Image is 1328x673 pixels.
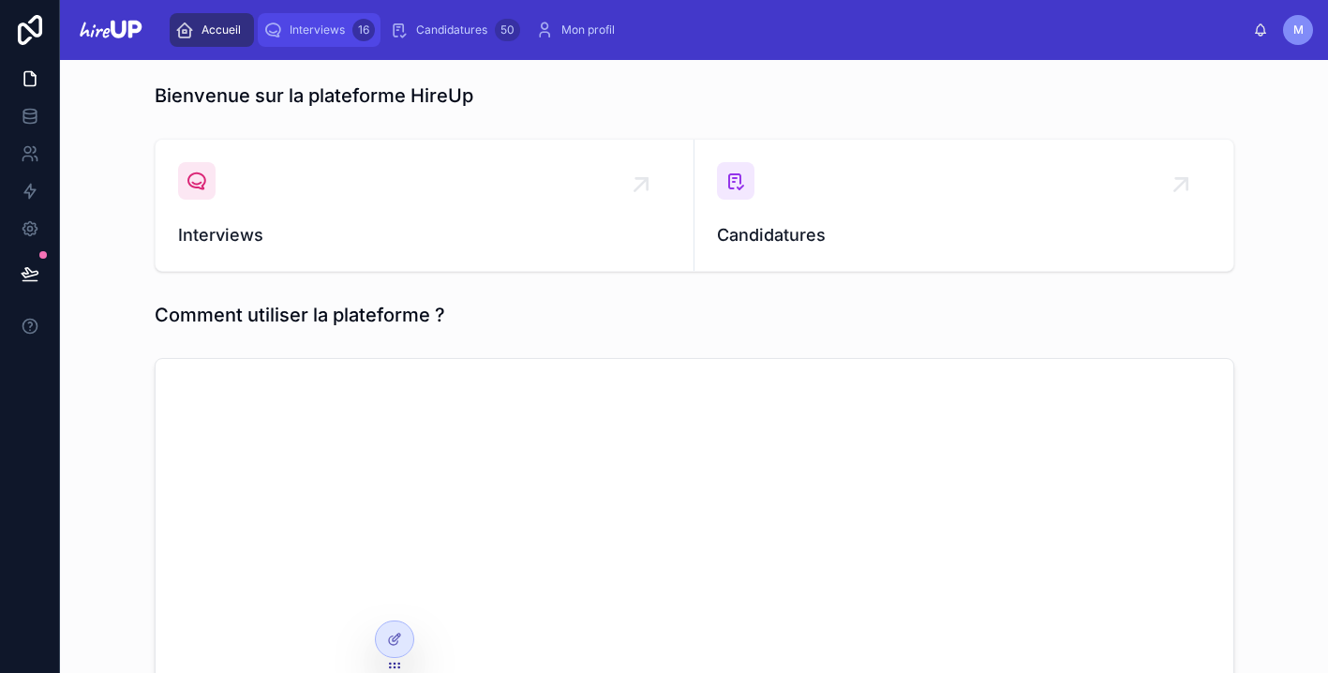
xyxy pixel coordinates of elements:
[530,13,628,47] a: Mon profil
[717,222,1211,248] span: Candidatures
[416,22,487,37] span: Candidatures
[1293,22,1304,37] span: M
[495,19,520,41] div: 50
[290,22,345,37] span: Interviews
[201,22,241,37] span: Accueil
[75,15,145,45] img: App logo
[384,13,526,47] a: Candidatures50
[561,22,615,37] span: Mon profil
[160,9,1253,51] div: scrollable content
[258,13,380,47] a: Interviews16
[178,222,671,248] span: Interviews
[170,13,254,47] a: Accueil
[156,140,694,271] a: Interviews
[155,82,473,109] h1: Bienvenue sur la plateforme HireUp
[155,302,445,328] h1: Comment utiliser la plateforme ?
[694,140,1233,271] a: Candidatures
[352,19,375,41] div: 16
